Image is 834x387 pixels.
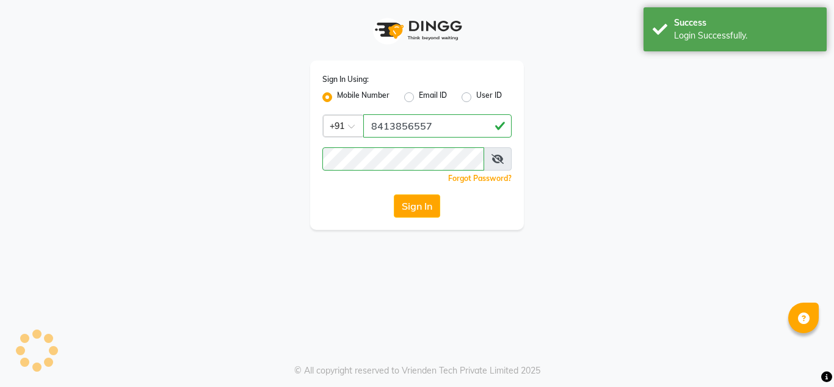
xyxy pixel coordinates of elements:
iframe: chat widget [783,338,822,375]
label: User ID [476,90,502,105]
div: Login Successfully. [674,29,818,42]
div: Success [674,17,818,29]
input: Username [322,147,484,171]
input: Username [363,114,512,138]
img: logo1.svg [368,12,466,48]
a: Forgot Password? [448,174,512,183]
label: Email ID [419,90,447,105]
label: Mobile Number [337,90,390,105]
button: Sign In [394,194,440,218]
label: Sign In Using: [322,74,369,85]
